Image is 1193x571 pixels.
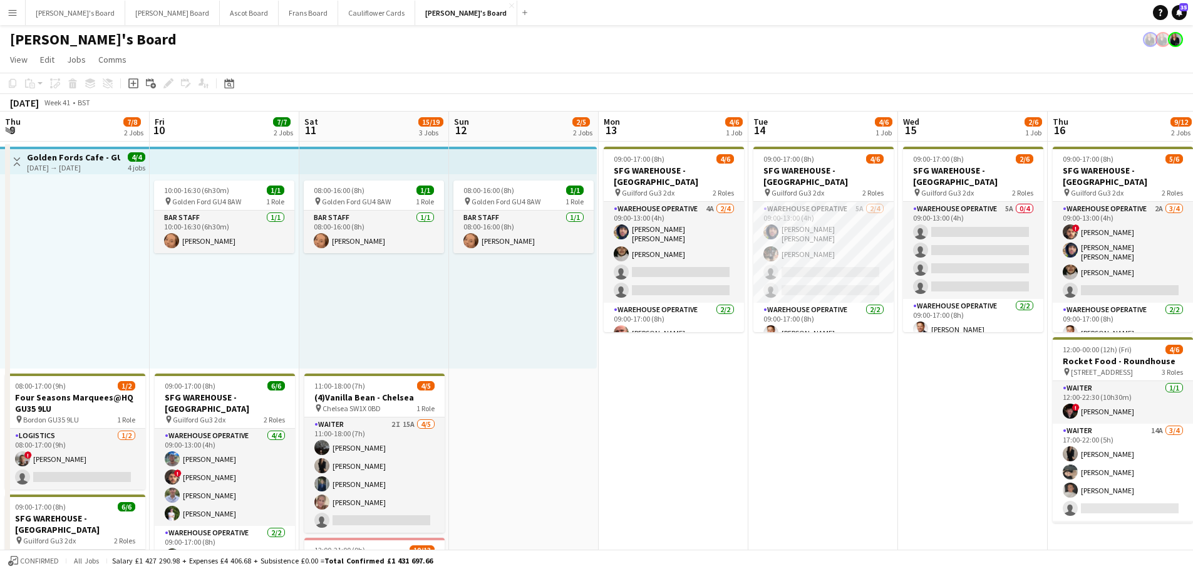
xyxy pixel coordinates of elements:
[114,536,135,545] span: 2 Roles
[416,186,434,195] span: 1/1
[753,116,768,127] span: Tue
[264,415,285,424] span: 2 Roles
[1162,367,1183,377] span: 3 Roles
[1025,117,1042,127] span: 2/6
[453,211,594,253] app-card-role: BAR STAFF1/108:00-16:00 (8h)[PERSON_NAME]
[452,123,469,137] span: 12
[1053,303,1193,364] app-card-role: Warehouse Operative2/209:00-17:00 (8h)[PERSON_NAME]
[866,154,884,164] span: 4/6
[1053,381,1193,424] app-card-role: Waiter1/112:00-22:30 (10h30m)![PERSON_NAME]
[713,188,734,197] span: 2 Roles
[604,116,620,127] span: Mon
[165,381,215,390] span: 09:00-17:00 (8h)
[1016,154,1033,164] span: 2/6
[23,536,76,545] span: Guilford Gu3 2dx
[862,188,884,197] span: 2 Roles
[155,374,295,559] app-job-card: 09:00-17:00 (8h)6/6SFG WAREHOUSE - [GEOGRAPHIC_DATA] Guilford Gu3 2dx2 RolesWarehouse Operative4/...
[1143,32,1158,47] app-user-avatar: Thomasina Dixon
[1071,367,1133,377] span: [STREET_ADDRESS]
[604,303,744,364] app-card-role: Warehouse Operative2/209:00-17:00 (8h)[PERSON_NAME]
[15,502,66,511] span: 09:00-17:00 (8h)
[26,1,125,25] button: [PERSON_NAME]'s Board
[125,1,220,25] button: [PERSON_NAME] Board
[572,117,590,127] span: 2/5
[913,154,964,164] span: 09:00-17:00 (8h)
[304,374,445,533] app-job-card: 11:00-18:00 (7h)4/5(4)Vanilla Bean - Chelsea Chelsea SW1X 0BD1 RoleWaiter2I15A4/511:00-18:00 (7h)...
[726,128,742,137] div: 1 Job
[314,545,365,555] span: 12:00-21:00 (9h)
[153,123,165,137] span: 10
[1165,345,1183,354] span: 4/6
[622,188,674,197] span: Guilford Gu3 2dx
[921,188,974,197] span: Guilford Gu3 2dx
[903,116,919,127] span: Wed
[415,1,517,25] button: [PERSON_NAME]'s Board
[1063,345,1132,354] span: 12:00-00:00 (12h) (Fri)
[67,54,86,65] span: Jobs
[1025,128,1041,137] div: 1 Job
[314,186,364,195] span: 08:00-16:00 (8h)
[279,1,338,25] button: Frans Board
[322,197,391,206] span: Golden Ford GU4 8AW
[10,30,177,49] h1: [PERSON_NAME]'s Board
[614,154,664,164] span: 09:00-17:00 (8h)
[155,116,165,127] span: Fri
[566,186,584,195] span: 1/1
[604,165,744,187] h3: SFG WAREHOUSE - [GEOGRAPHIC_DATA]
[453,181,594,253] div: 08:00-16:00 (8h)1/1 Golden Ford GU4 8AW1 RoleBAR STAFF1/108:00-16:00 (8h)[PERSON_NAME]
[78,98,90,107] div: BST
[1168,32,1183,47] app-user-avatar: Thomasina Dixon
[27,163,120,172] div: [DATE] → [DATE]
[23,415,79,424] span: Bordon GU35 9LU
[418,117,443,127] span: 15/19
[304,417,445,533] app-card-role: Waiter2I15A4/511:00-18:00 (7h)[PERSON_NAME][PERSON_NAME][PERSON_NAME][PERSON_NAME]
[753,202,894,303] app-card-role: Warehouse Operative5A2/409:00-13:00 (4h)[PERSON_NAME] [PERSON_NAME][PERSON_NAME]
[155,392,295,414] h3: SFG WAREHOUSE - [GEOGRAPHIC_DATA]
[903,147,1043,332] app-job-card: 09:00-17:00 (8h)2/6SFG WAREHOUSE - [GEOGRAPHIC_DATA] Guilford Gu3 2dx2 RolesWarehouse Operative5A...
[875,117,892,127] span: 4/6
[5,392,145,414] h3: Four Seasons Marquees@HQ GU35 9LU
[62,51,91,68] a: Jobs
[304,116,318,127] span: Sat
[274,128,293,137] div: 2 Jobs
[875,128,892,137] div: 1 Job
[725,117,743,127] span: 4/6
[1053,116,1068,127] span: Thu
[154,181,294,253] app-job-card: 10:00-16:30 (6h30m)1/1 Golden Ford GU4 8AW1 RoleBAR STAFF1/110:00-16:30 (6h30m)[PERSON_NAME]
[753,303,894,364] app-card-role: Warehouse Operative2/209:00-17:00 (8h)[PERSON_NAME]
[1165,154,1183,164] span: 5/6
[753,147,894,332] div: 09:00-17:00 (8h)4/6SFG WAREHOUSE - [GEOGRAPHIC_DATA] Guilford Gu3 2dx2 RolesWarehouse Operative5A...
[98,54,127,65] span: Comms
[5,374,145,490] app-job-card: 08:00-17:00 (9h)1/2Four Seasons Marquees@HQ GU35 9LU Bordon GU35 9LU1 RoleLogistics1/208:00-17:00...
[172,197,241,206] span: Golden Ford GU4 8AW
[118,381,135,390] span: 1/2
[903,299,1043,360] app-card-role: Warehouse Operative2/209:00-17:00 (8h)[PERSON_NAME]
[20,557,59,565] span: Confirmed
[1053,147,1193,332] app-job-card: 09:00-17:00 (8h)5/6SFG WAREHOUSE - [GEOGRAPHIC_DATA] Guilford Gu3 2dx2 RolesWarehouse Operative2A...
[753,165,894,187] h3: SFG WAREHOUSE - [GEOGRAPHIC_DATA]
[1072,224,1080,232] span: !
[3,123,21,137] span: 9
[273,117,291,127] span: 7/7
[5,51,33,68] a: View
[1162,188,1183,197] span: 2 Roles
[5,429,145,490] app-card-role: Logistics1/208:00-17:00 (9h)![PERSON_NAME]
[1053,165,1193,187] h3: SFG WAREHOUSE - [GEOGRAPHIC_DATA]
[128,152,145,162] span: 4/4
[15,381,66,390] span: 08:00-17:00 (9h)
[1179,3,1188,11] span: 35
[566,197,584,206] span: 1 Role
[155,429,295,526] app-card-role: Warehouse Operative4/409:00-13:00 (4h)[PERSON_NAME]![PERSON_NAME][PERSON_NAME][PERSON_NAME]
[1053,337,1193,523] div: 12:00-00:00 (12h) (Fri)4/6Rocket Food - Roundhouse [STREET_ADDRESS]3 RolesWaiter1/112:00-22:30 (1...
[267,186,284,195] span: 1/1
[24,451,32,459] span: !
[604,147,744,332] app-job-card: 09:00-17:00 (8h)4/6SFG WAREHOUSE - [GEOGRAPHIC_DATA] Guilford Gu3 2dx2 RolesWarehouse Operative4A...
[602,123,620,137] span: 13
[410,545,435,555] span: 10/13
[304,181,444,253] app-job-card: 08:00-16:00 (8h)1/1 Golden Ford GU4 8AW1 RoleBAR STAFF1/108:00-16:00 (8h)[PERSON_NAME]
